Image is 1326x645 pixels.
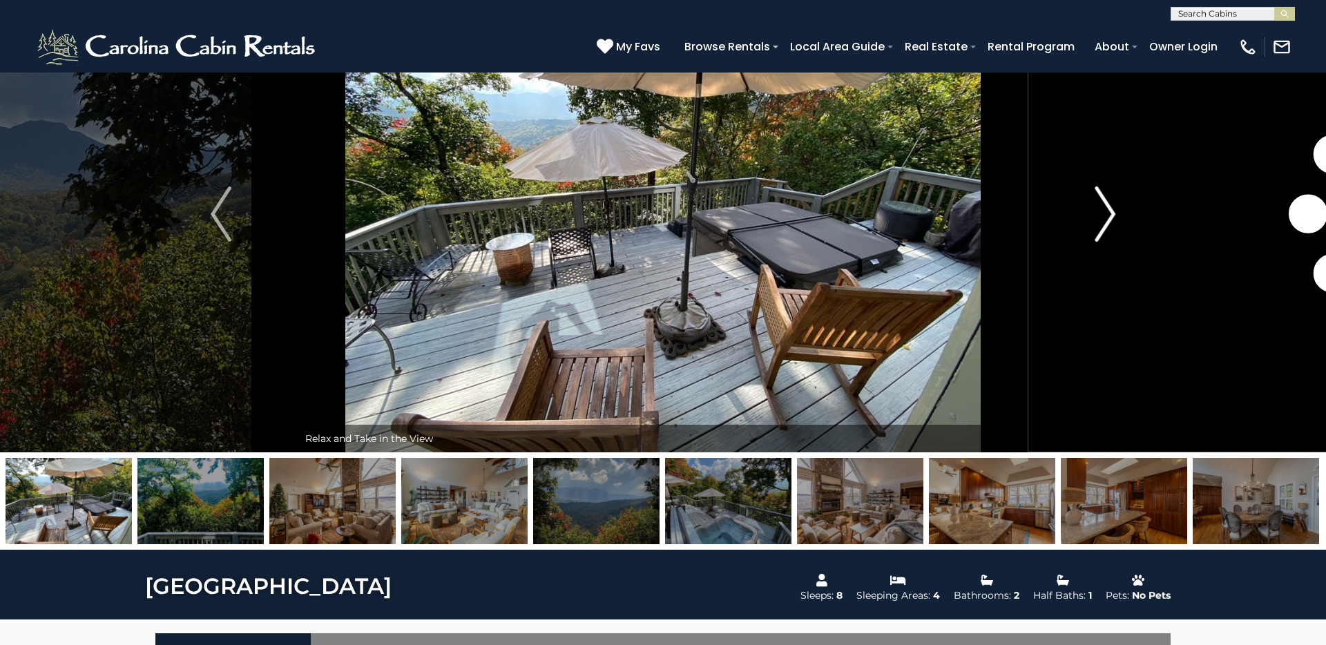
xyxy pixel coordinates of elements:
img: phone-regular-white.png [1238,37,1258,57]
a: Local Area Guide [783,35,892,59]
a: My Favs [597,38,664,56]
a: Browse Rentals [678,35,777,59]
span: My Favs [616,38,660,55]
img: White-1-2.png [35,26,321,68]
img: arrow [1095,186,1115,242]
img: 163458751 [929,458,1055,544]
img: 163458746 [401,458,528,544]
img: 163458750 [1061,458,1187,544]
a: Rental Program [981,35,1082,59]
img: 163458747 [1193,458,1319,544]
a: Real Estate [898,35,974,59]
img: 163458749 [269,458,396,544]
img: 165311333 [665,458,791,544]
img: 163458745 [797,458,923,544]
div: Relax and Take in the View [298,425,1028,452]
img: arrow [211,186,231,242]
img: 165311331 [533,458,660,544]
img: mail-regular-white.png [1272,37,1291,57]
a: Owner Login [1142,35,1224,59]
img: 165311335 [6,458,132,544]
a: About [1088,35,1136,59]
img: 165311336 [137,458,264,544]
